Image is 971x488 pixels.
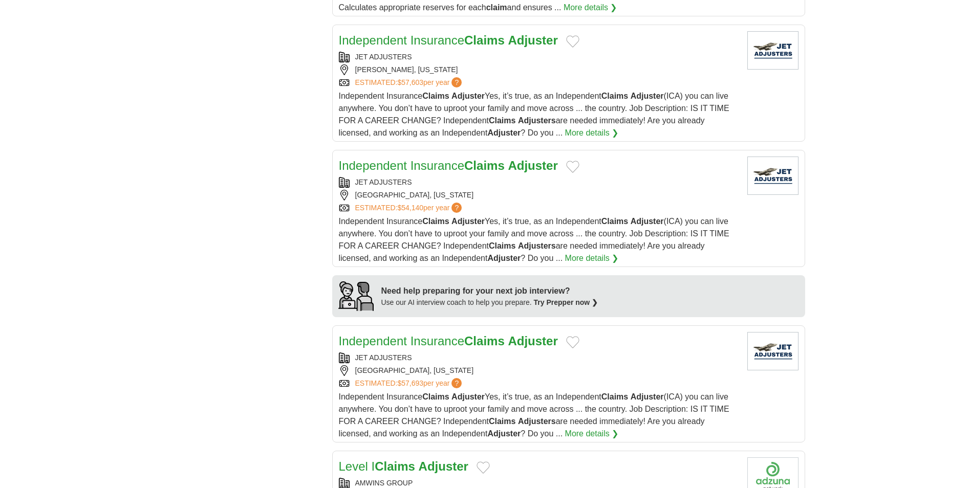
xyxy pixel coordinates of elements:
a: More details ❯ [565,127,619,139]
div: Need help preparing for your next job interview? [381,285,598,297]
img: Jet Adjusters logo [747,332,799,370]
a: JET ADJUSTERS [355,53,412,61]
a: More details ❯ [564,2,617,14]
strong: Adjuster [487,254,521,262]
a: Try Prepper now ❯ [534,298,598,306]
a: JET ADJUSTERS [355,178,412,186]
span: ? [451,203,462,213]
strong: Claims [464,334,505,348]
strong: Claims [489,241,515,250]
span: $57,603 [397,78,423,86]
strong: Adjuster [487,429,521,438]
span: Independent Insurance Yes, it’s true, as an Independent (ICA) you can live anywhere. You don’t ha... [339,392,729,438]
strong: Adjusters [518,417,556,426]
img: Jet Adjusters logo [747,157,799,195]
strong: Claims [601,392,628,401]
span: Independent Insurance Yes, it’s true, as an Independent (ICA) you can live anywhere. You don’t ha... [339,217,729,262]
strong: Claims [489,417,515,426]
strong: Adjuster [508,334,557,348]
a: Independent InsuranceClaims Adjuster [339,33,558,47]
button: Add to favorite jobs [566,336,579,348]
strong: claim [486,3,507,12]
strong: Adjuster [631,92,664,100]
strong: Adjuster [487,128,521,137]
a: Level IClaims Adjuster [339,459,468,473]
a: ESTIMATED:$54,140per year? [355,203,464,213]
div: Use our AI interview coach to help you prepare. [381,297,598,308]
span: ? [451,378,462,388]
button: Add to favorite jobs [566,35,579,48]
div: [PERSON_NAME], [US_STATE] [339,64,739,75]
div: [GEOGRAPHIC_DATA], [US_STATE] [339,190,739,201]
span: $54,140 [397,204,423,212]
strong: Adjuster [451,392,485,401]
div: [GEOGRAPHIC_DATA], [US_STATE] [339,365,739,376]
a: Independent InsuranceClaims Adjuster [339,159,558,172]
strong: Claims [464,159,505,172]
strong: Adjuster [508,159,557,172]
a: Independent InsuranceClaims Adjuster [339,334,558,348]
strong: Claims [375,459,415,473]
strong: Claims [601,217,628,226]
a: ESTIMATED:$57,603per year? [355,77,464,88]
strong: Adjuster [631,392,664,401]
strong: Adjuster [631,217,664,226]
button: Add to favorite jobs [566,161,579,173]
span: ? [451,77,462,87]
a: JET ADJUSTERS [355,353,412,362]
strong: Adjuster [508,33,557,47]
img: Jet Adjusters logo [747,31,799,70]
strong: Adjuster [419,459,468,473]
strong: Adjusters [518,116,556,125]
strong: Adjuster [451,217,485,226]
a: More details ❯ [565,428,619,440]
button: Add to favorite jobs [477,461,490,474]
strong: Claims [489,116,515,125]
strong: Claims [464,33,505,47]
strong: Adjusters [518,241,556,250]
strong: Claims [422,217,449,226]
strong: Claims [422,392,449,401]
span: $57,693 [397,379,423,387]
strong: Claims [601,92,628,100]
a: More details ❯ [565,252,619,264]
strong: Claims [422,92,449,100]
a: ESTIMATED:$57,693per year? [355,378,464,389]
strong: Adjuster [451,92,485,100]
span: Independent Insurance Yes, it’s true, as an Independent (ICA) you can live anywhere. You don’t ha... [339,92,729,137]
